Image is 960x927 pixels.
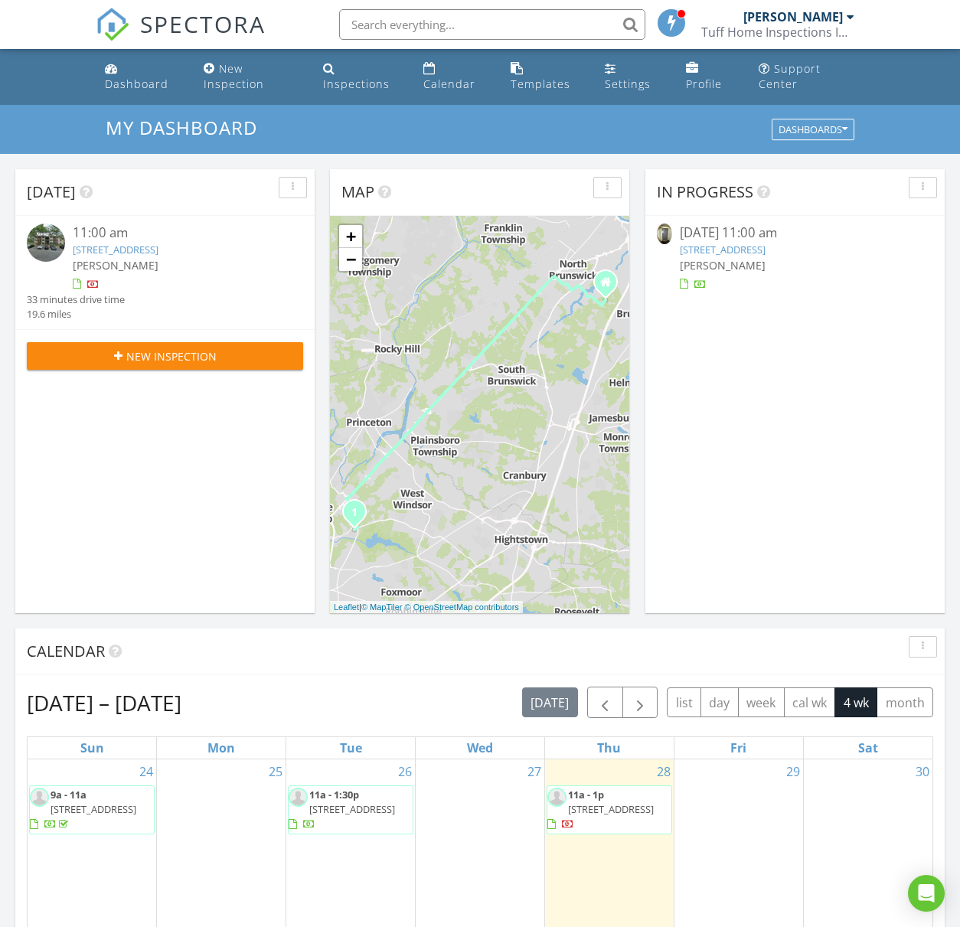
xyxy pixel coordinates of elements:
button: month [877,687,933,717]
a: Leaflet [334,602,359,612]
button: Dashboards [772,119,854,141]
a: Go to August 29, 2025 [783,759,803,784]
img: default-user-f0147aede5fd5fa78ca7ade42f37bd4542148d508eef1c3d3ea960f66861d68b.jpg [547,788,567,807]
div: 33 minutes drive time [27,292,125,307]
a: Go to August 26, 2025 [395,759,415,784]
button: day [700,687,739,717]
button: [DATE] [522,687,578,717]
a: Go to August 24, 2025 [136,759,156,784]
a: [STREET_ADDRESS] [680,243,766,256]
div: | [330,601,523,614]
a: 11a - 1:30p [STREET_ADDRESS] [289,788,395,831]
h2: [DATE] – [DATE] [27,687,181,718]
div: Settings [605,77,651,91]
img: default-user-f0147aede5fd5fa78ca7ade42f37bd4542148d508eef1c3d3ea960f66861d68b.jpg [30,788,49,807]
div: Templates [511,77,570,91]
a: 11a - 1:30p [STREET_ADDRESS] [288,785,413,835]
button: Previous [587,687,623,718]
button: 4 wk [834,687,877,717]
span: [DATE] [27,181,76,202]
span: 9a - 11a [51,788,87,801]
div: Profile [686,77,722,91]
button: cal wk [784,687,836,717]
a: Settings [599,55,667,99]
a: Go to August 30, 2025 [913,759,932,784]
div: 22 Alburtus Ct, Trenton, NJ 08648 [354,511,364,521]
a: Support Center [753,55,861,99]
button: week [738,687,785,717]
span: In Progress [657,181,753,202]
a: Calendar [417,55,492,99]
div: Support Center [759,61,821,91]
span: New Inspection [126,348,217,364]
span: [STREET_ADDRESS] [51,802,136,816]
div: Tuff Home Inspections Inc. [701,24,854,40]
span: [STREET_ADDRESS] [568,802,654,816]
button: Next [622,687,658,718]
a: Go to August 25, 2025 [266,759,286,784]
div: Open Intercom Messenger [908,875,945,912]
button: New Inspection [27,342,303,370]
a: 11:00 am [STREET_ADDRESS] [PERSON_NAME] 33 minutes drive time 19.6 miles [27,224,303,322]
div: Dashboard [105,77,168,91]
a: Dashboard [99,55,184,99]
div: 11:00 am [73,224,280,243]
div: Calendar [423,77,475,91]
input: Search everything... [339,9,645,40]
span: [PERSON_NAME] [680,258,766,273]
a: 9a - 11a [STREET_ADDRESS] [30,788,136,831]
a: Saturday [855,737,881,759]
a: Thursday [594,737,624,759]
span: Map [341,181,374,202]
a: [STREET_ADDRESS] [73,243,158,256]
a: Zoom out [339,248,362,271]
a: 11a - 1p [STREET_ADDRESS] [547,788,654,831]
a: Profile [680,55,740,99]
i: 1 [351,508,358,518]
div: Inspections [323,77,390,91]
span: My Dashboard [106,115,257,140]
img: default-user-f0147aede5fd5fa78ca7ade42f37bd4542148d508eef1c3d3ea960f66861d68b.jpg [289,788,308,807]
span: SPECTORA [140,8,266,40]
a: Sunday [77,737,107,759]
a: Templates [504,55,587,99]
a: 9a - 11a [STREET_ADDRESS] [29,785,155,835]
a: © OpenStreetMap contributors [405,602,519,612]
a: Friday [727,737,749,759]
span: [PERSON_NAME] [73,258,158,273]
a: Inspections [317,55,405,99]
a: Tuesday [337,737,365,759]
button: list [667,687,701,717]
a: SPECTORA [96,21,266,53]
span: [STREET_ADDRESS] [309,802,395,816]
a: Go to August 28, 2025 [654,759,674,784]
a: Zoom in [339,225,362,248]
a: © MapTiler [361,602,403,612]
a: New Inspection [198,55,305,99]
a: Wednesday [464,737,496,759]
div: 59 Fresh Ponds Roads, East Brunswick NJ 08816 [606,282,615,291]
span: 11a - 1p [568,788,604,801]
div: Dashboards [779,125,847,135]
div: [PERSON_NAME] [743,9,843,24]
a: Monday [204,737,238,759]
a: 11a - 1p [STREET_ADDRESS] [547,785,672,835]
img: The Best Home Inspection Software - Spectora [96,8,129,41]
img: 9349971%2Freports%2F56d8805a-b92c-4078-80ef-1a884d26fd02%2Fcover_photos%2FrAAWPLpFppQ3BNXUTjIs%2F... [657,224,672,244]
a: [DATE] 11:00 am [STREET_ADDRESS] [PERSON_NAME] [657,224,933,292]
a: Go to August 27, 2025 [524,759,544,784]
div: 19.6 miles [27,307,125,322]
img: streetview [27,224,65,262]
div: [DATE] 11:00 am [680,224,910,243]
span: 11a - 1:30p [309,788,359,801]
div: New Inspection [204,61,264,91]
span: Calendar [27,641,105,661]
